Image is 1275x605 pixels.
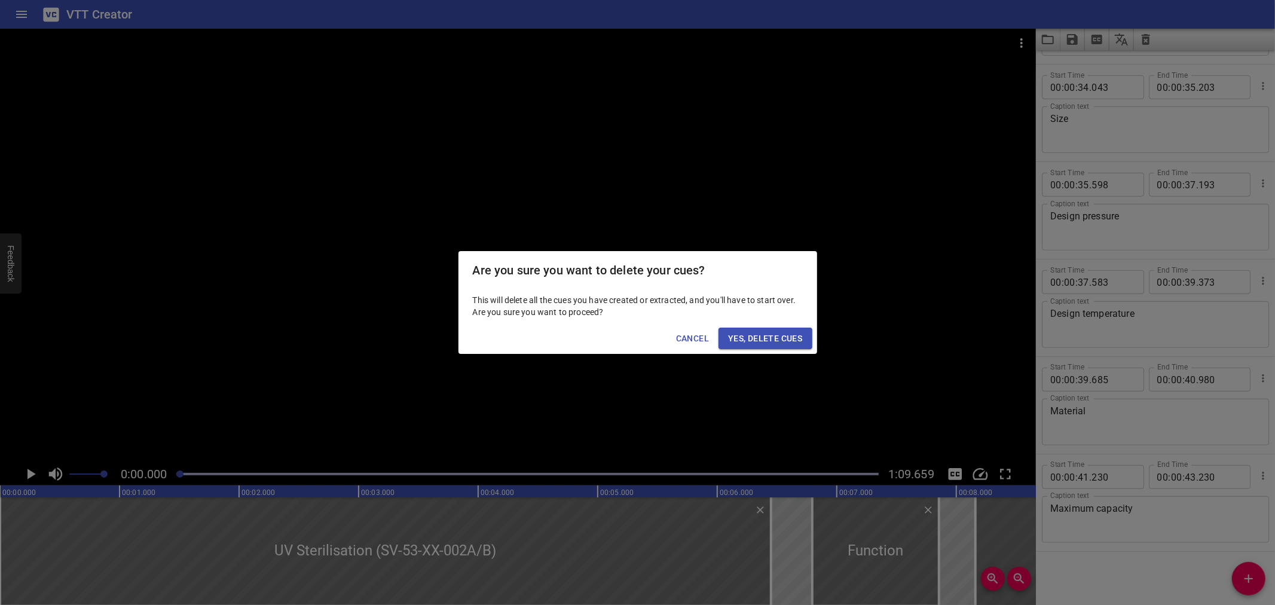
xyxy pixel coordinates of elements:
[728,331,802,346] span: Yes, Delete Cues
[676,331,709,346] span: Cancel
[718,328,812,350] button: Yes, Delete Cues
[671,328,714,350] button: Cancel
[473,261,803,280] h2: Are you sure you want to delete your cues?
[458,289,817,323] div: This will delete all the cues you have created or extracted, and you'll have to start over. Are y...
